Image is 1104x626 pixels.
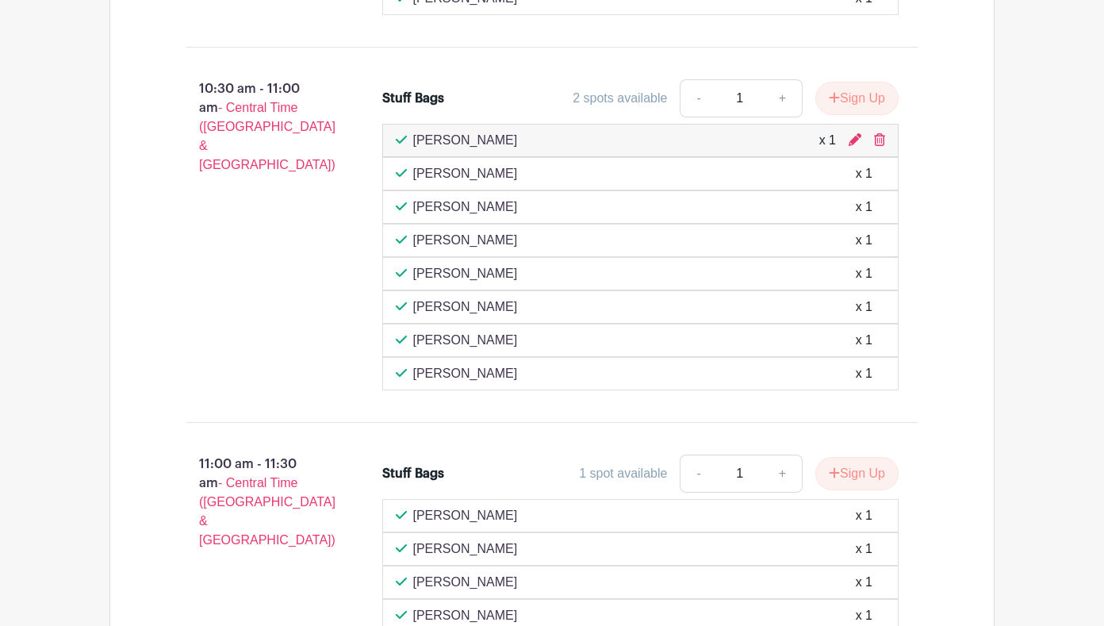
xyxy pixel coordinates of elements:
[413,573,518,592] p: [PERSON_NAME]
[763,455,803,493] a: +
[856,264,872,283] div: x 1
[856,506,872,525] div: x 1
[413,164,518,183] p: [PERSON_NAME]
[382,89,444,108] div: Stuff Bags
[856,606,872,625] div: x 1
[199,476,335,547] span: - Central Time ([GEOGRAPHIC_DATA] & [GEOGRAPHIC_DATA])
[413,298,518,317] p: [PERSON_NAME]
[413,264,518,283] p: [PERSON_NAME]
[579,464,667,483] div: 1 spot available
[819,131,836,150] div: x 1
[680,455,716,493] a: -
[815,82,899,115] button: Sign Up
[161,448,357,556] p: 11:00 am - 11:30 am
[413,540,518,559] p: [PERSON_NAME]
[763,79,803,117] a: +
[856,573,872,592] div: x 1
[413,364,518,383] p: [PERSON_NAME]
[573,89,667,108] div: 2 spots available
[199,101,335,171] span: - Central Time ([GEOGRAPHIC_DATA] & [GEOGRAPHIC_DATA])
[413,231,518,250] p: [PERSON_NAME]
[680,79,716,117] a: -
[856,331,872,350] div: x 1
[413,198,518,217] p: [PERSON_NAME]
[815,457,899,490] button: Sign Up
[382,464,444,483] div: Stuff Bags
[856,540,872,559] div: x 1
[413,131,518,150] p: [PERSON_NAME]
[413,331,518,350] p: [PERSON_NAME]
[856,364,872,383] div: x 1
[856,164,872,183] div: x 1
[413,506,518,525] p: [PERSON_NAME]
[856,298,872,317] div: x 1
[413,606,518,625] p: [PERSON_NAME]
[161,73,357,181] p: 10:30 am - 11:00 am
[856,231,872,250] div: x 1
[856,198,872,217] div: x 1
